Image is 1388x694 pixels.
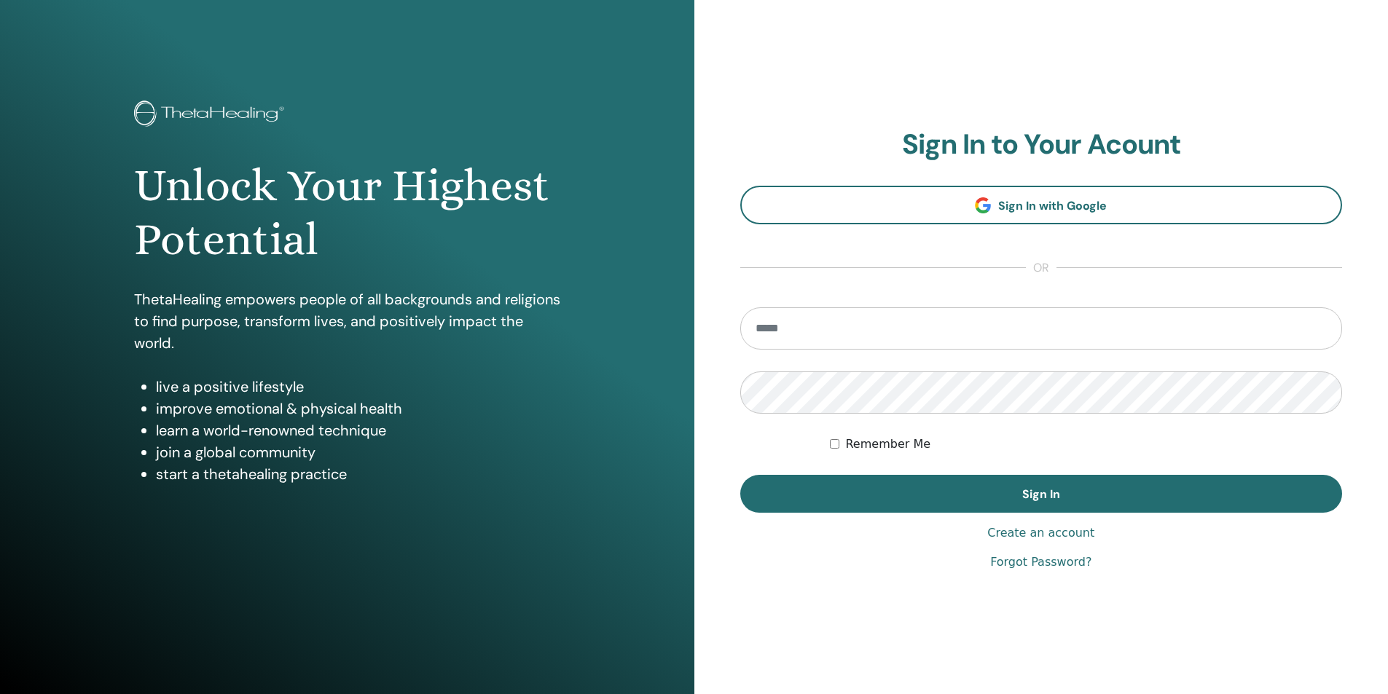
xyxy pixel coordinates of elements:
[1026,259,1056,277] span: or
[156,463,560,485] li: start a thetahealing practice
[830,435,1342,453] div: Keep me authenticated indefinitely or until I manually logout
[990,553,1091,571] a: Forgot Password?
[156,441,560,463] li: join a global community
[1022,486,1060,502] span: Sign In
[740,475,1343,513] button: Sign In
[156,376,560,398] li: live a positive lifestyle
[156,419,560,441] li: learn a world-renowned technique
[740,186,1343,224] a: Sign In with Google
[156,398,560,419] li: improve emotional & physical health
[134,288,560,354] p: ThetaHealing empowers people of all backgrounds and religions to find purpose, transform lives, a...
[845,435,930,453] label: Remember Me
[134,159,560,267] h1: Unlock Your Highest Potential
[998,198,1107,213] span: Sign In with Google
[987,524,1094,542] a: Create an account
[740,128,1343,162] h2: Sign In to Your Acount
